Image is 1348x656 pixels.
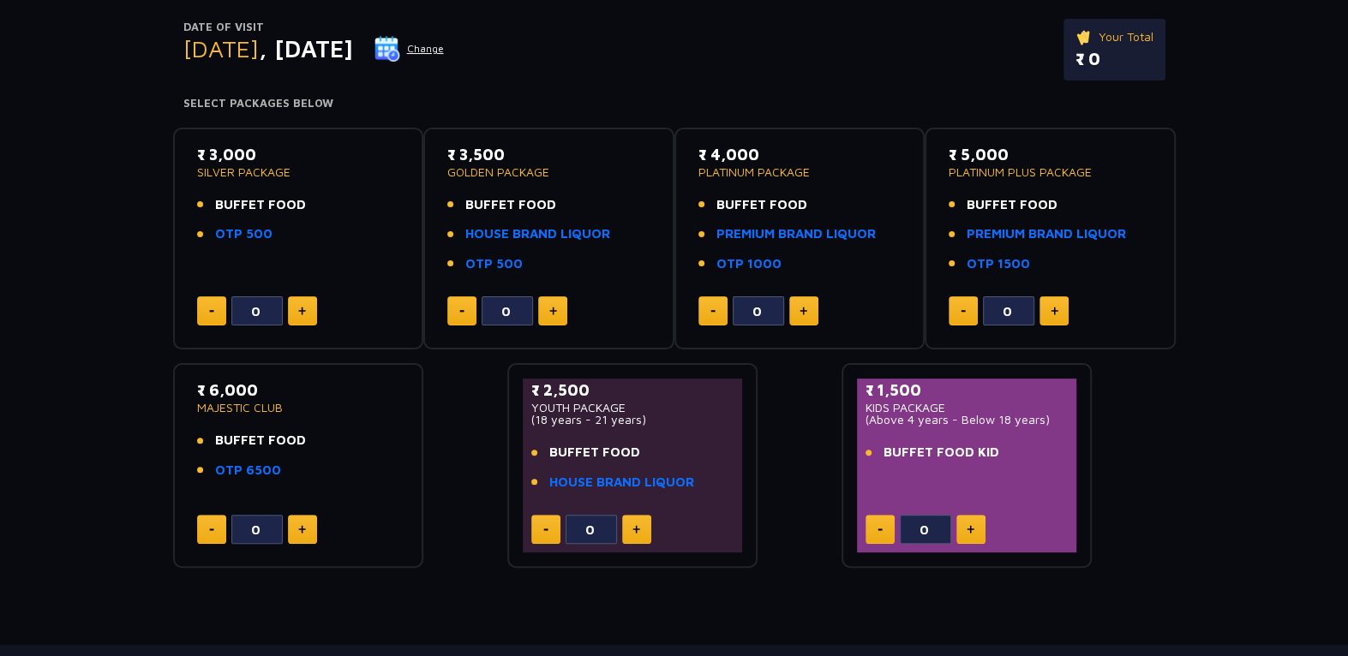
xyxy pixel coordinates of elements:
a: HOUSE BRAND LIQUOR [465,224,610,244]
img: minus [961,310,966,313]
img: minus [710,310,716,313]
span: BUFFET FOOD [215,431,306,450]
span: BUFFET FOOD [549,443,640,462]
p: KIDS PACKAGE [866,402,1069,414]
img: minus [543,528,548,531]
img: plus [800,307,807,315]
img: ticket [1075,27,1093,46]
p: GOLDEN PACKAGE [447,166,650,178]
span: , [DATE] [259,34,353,63]
a: PREMIUM BRAND LIQUOR [967,224,1126,244]
p: SILVER PACKAGE [197,166,400,178]
img: plus [298,307,306,315]
span: BUFFET FOOD [215,195,306,215]
span: BUFFET FOOD [465,195,556,215]
p: ₹ 5,000 [949,143,1152,166]
p: Your Total [1075,27,1153,46]
img: plus [632,525,640,534]
img: minus [209,528,214,531]
span: BUFFET FOOD KID [884,443,999,462]
img: minus [878,528,883,531]
a: OTP 1000 [716,254,782,274]
img: minus [459,310,464,313]
p: Date of Visit [183,19,445,36]
a: OTP 500 [465,254,523,274]
button: Change [374,35,445,63]
img: plus [967,525,974,534]
a: PREMIUM BRAND LIQUOR [716,224,876,244]
p: (Above 4 years - Below 18 years) [866,414,1069,426]
img: minus [209,310,214,313]
p: ₹ 1,500 [866,379,1069,402]
p: ₹ 2,500 [531,379,734,402]
p: ₹ 4,000 [698,143,902,166]
p: PLATINUM PLUS PACKAGE [949,166,1152,178]
p: ₹ 6,000 [197,379,400,402]
a: OTP 500 [215,224,273,244]
h4: Select Packages Below [183,97,1165,110]
img: plus [1051,307,1058,315]
p: (18 years - 21 years) [531,414,734,426]
p: ₹ 3,500 [447,143,650,166]
p: ₹ 3,000 [197,143,400,166]
p: YOUTH PACKAGE [531,402,734,414]
p: MAJESTIC CLUB [197,402,400,414]
a: OTP 6500 [215,461,281,480]
p: ₹ 0 [1075,46,1153,72]
span: BUFFET FOOD [967,195,1057,215]
img: plus [298,525,306,534]
a: OTP 1500 [967,254,1030,274]
span: [DATE] [183,34,259,63]
img: plus [549,307,557,315]
p: PLATINUM PACKAGE [698,166,902,178]
span: BUFFET FOOD [716,195,807,215]
a: HOUSE BRAND LIQUOR [549,473,694,492]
